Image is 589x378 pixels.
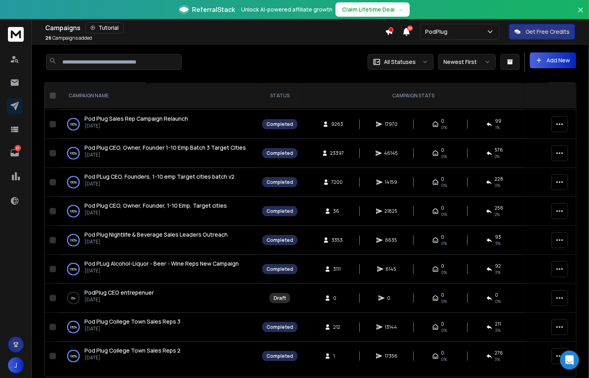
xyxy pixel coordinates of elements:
p: [DATE] [84,210,227,216]
span: 3 % [495,269,501,276]
span: 3111 [333,266,341,272]
span: 7200 [332,179,343,185]
div: Open Intercom Messenger [560,351,579,370]
span: 3353 [332,237,343,243]
p: 100 % [70,207,77,215]
span: 92 [495,263,501,269]
td: 100%Pod Plug CEO, Owner, Founder 1-10 Emp Batch 3 Target Cities[DATE] [59,139,257,168]
span: 0% [441,298,447,305]
div: Completed [267,324,293,330]
a: PodPlug CEO entrepenuer [84,289,154,297]
span: 0% [441,153,447,160]
span: 0 [333,295,341,301]
p: 27 [15,145,21,151]
span: 0% [441,211,447,218]
span: 0 [441,118,444,124]
span: 17356 [385,353,397,359]
span: 0% [441,182,447,189]
span: 212 [333,324,341,330]
a: Pod Plug Nightlife & Beverage Sales Leaders Outreach [84,231,228,239]
div: Completed [267,353,293,359]
a: Pod Plug CEO, Owner, Founder, 1-10 Emp, Target cities [84,202,227,210]
button: Get Free Credits [509,24,575,40]
p: PodPlug [425,28,451,36]
div: Draft [274,295,286,301]
span: 0 [441,350,444,356]
span: Pod Plug Nightlife & Beverage Sales Leaders Outreach [84,231,228,238]
span: 3 % [495,356,501,363]
a: 27 [7,145,23,161]
div: Completed [267,150,293,156]
span: 228 [495,176,503,182]
button: Claim Lifetime Deal→ [336,2,410,17]
span: 50 [407,25,413,31]
p: 0 % [71,294,76,302]
span: 46145 [384,150,398,156]
span: 3 % [495,182,500,189]
span: → [398,6,403,13]
span: 276 [495,350,503,356]
p: 100 % [70,265,77,273]
td: 100%Pod PLug CEO, Founders, 1-10 emp Target cities batch v2[DATE] [59,168,257,197]
span: 36 [333,208,341,214]
button: Tutorial [85,22,124,33]
a: Pod PLug Alcohol-Liquor - Beer - Wine Reps New Campaign [84,260,239,268]
span: 26 [45,35,52,41]
span: 2 % [495,153,500,160]
p: [DATE] [84,123,188,129]
div: Completed [267,237,293,243]
span: Pod Plug College Town Sales Reps 3 [84,318,180,325]
span: 211 [495,321,501,327]
span: 21825 [385,208,398,214]
span: 0% [495,298,501,305]
p: Get Free Credits [526,28,570,36]
span: Pod Plug CEO, Owner, Founder, 1-10 Emp, Target cities [84,202,227,209]
span: 3 % [495,327,501,334]
p: [DATE] [84,152,246,158]
td: 0%PodPlug CEO entrepenuer[DATE] [59,284,257,313]
div: Completed [267,208,293,214]
p: 100 % [70,178,77,186]
button: J [8,357,24,373]
button: Newest First [438,54,496,70]
td: 100%Pod Plug Nightlife & Beverage Sales Leaders Outreach[DATE] [59,226,257,255]
span: 576 [495,147,503,153]
span: 2 % [495,211,500,218]
span: 1 [333,353,341,359]
span: Pod Plug Sales Rep Campaign Relaunch [84,115,188,122]
div: Completed [267,121,293,127]
span: 0% [441,124,447,131]
p: [DATE] [84,326,180,332]
span: Pod Plug College Town Sales Reps 2 [84,347,180,354]
td: 100%Pod Plug CEO, Owner, Founder, 1-10 Emp, Target cities[DATE] [59,197,257,226]
p: [DATE] [84,268,239,274]
span: 0 [441,263,444,269]
span: 0 [441,147,444,153]
span: 0 [495,292,498,298]
span: 14159 [385,179,397,185]
p: 100 % [70,323,77,331]
span: 17970 [385,121,397,127]
p: Campaigns added [45,35,92,41]
span: 1 % [495,124,500,131]
span: 0 [441,234,444,240]
td: 100%Pod Plug College Town Sales Reps 3[DATE] [59,313,257,342]
p: [DATE] [84,297,154,303]
a: Pod Plug Sales Rep Campaign Relaunch [84,115,188,123]
p: [DATE] [84,239,228,245]
span: 0 [441,292,444,298]
span: 93 [495,234,501,240]
td: 100%Pod Plug Sales Rep Campaign Relaunch[DATE] [59,110,257,139]
span: 0 [441,321,444,327]
p: 100 % [70,352,77,360]
a: Pod Plug CEO, Owner, Founder 1-10 Emp Batch 3 Target Cities [84,144,246,152]
div: Completed [267,266,293,272]
span: 9263 [331,121,343,127]
span: 0% [441,356,447,363]
span: 256 [495,205,503,211]
p: 100 % [70,236,77,244]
